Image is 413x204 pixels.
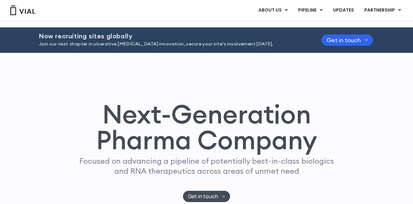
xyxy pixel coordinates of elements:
h2: Now recruiting sites globally [39,33,305,40]
a: PIPELINEMenu Toggle [293,5,327,16]
h1: Next-Generation Pharma Company [67,101,346,153]
span: Get in touch [327,38,361,43]
img: Vial Logo [10,5,35,15]
a: Get in touch [321,34,373,46]
p: Join our next chapter in ulcerative [MEDICAL_DATA] innovation, secure your site’s involvement [DA... [39,41,305,48]
a: PARTNERSHIPMenu Toggle [359,5,406,16]
span: Get in touch [188,194,218,199]
a: UPDATES [328,5,359,16]
a: Get in touch [183,191,230,202]
a: ABOUT USMenu Toggle [253,5,293,16]
p: Focused on advancing a pipeline of potentially best-in-class biologics and RNA therapeutics acros... [76,156,337,176]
